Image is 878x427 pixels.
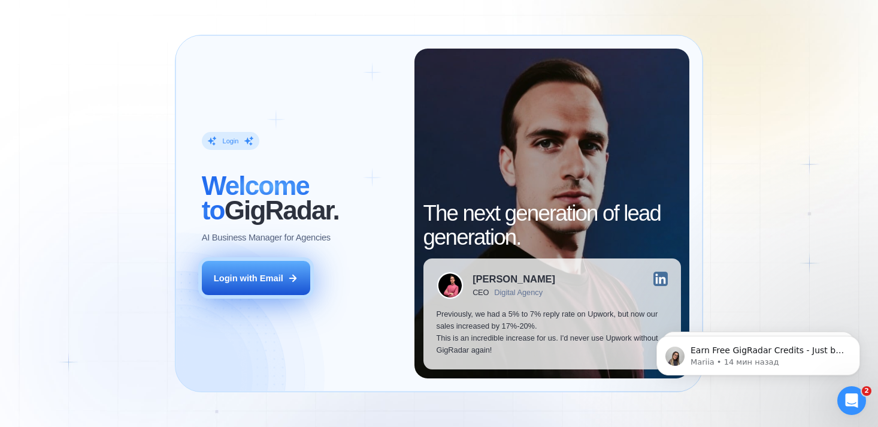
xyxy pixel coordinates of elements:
[494,288,543,297] div: Digital Agency
[437,308,668,357] p: Previously, we had a 5% to 7% reply rate on Upwork, but now our sales increased by 17%-20%. This ...
[202,171,309,224] span: Welcome to
[202,231,331,243] p: AI Business Manager for Agencies
[202,174,401,222] h2: ‍ GigRadar.
[214,272,283,284] div: Login with Email
[862,386,871,396] span: 2
[223,137,239,146] div: Login
[837,386,866,415] iframe: Intercom live chat
[638,311,878,395] iframe: Intercom notifications сообщение
[202,261,310,295] button: Login with Email
[423,202,681,250] h2: The next generation of lead generation.
[473,274,555,284] div: [PERSON_NAME]
[473,288,489,297] div: CEO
